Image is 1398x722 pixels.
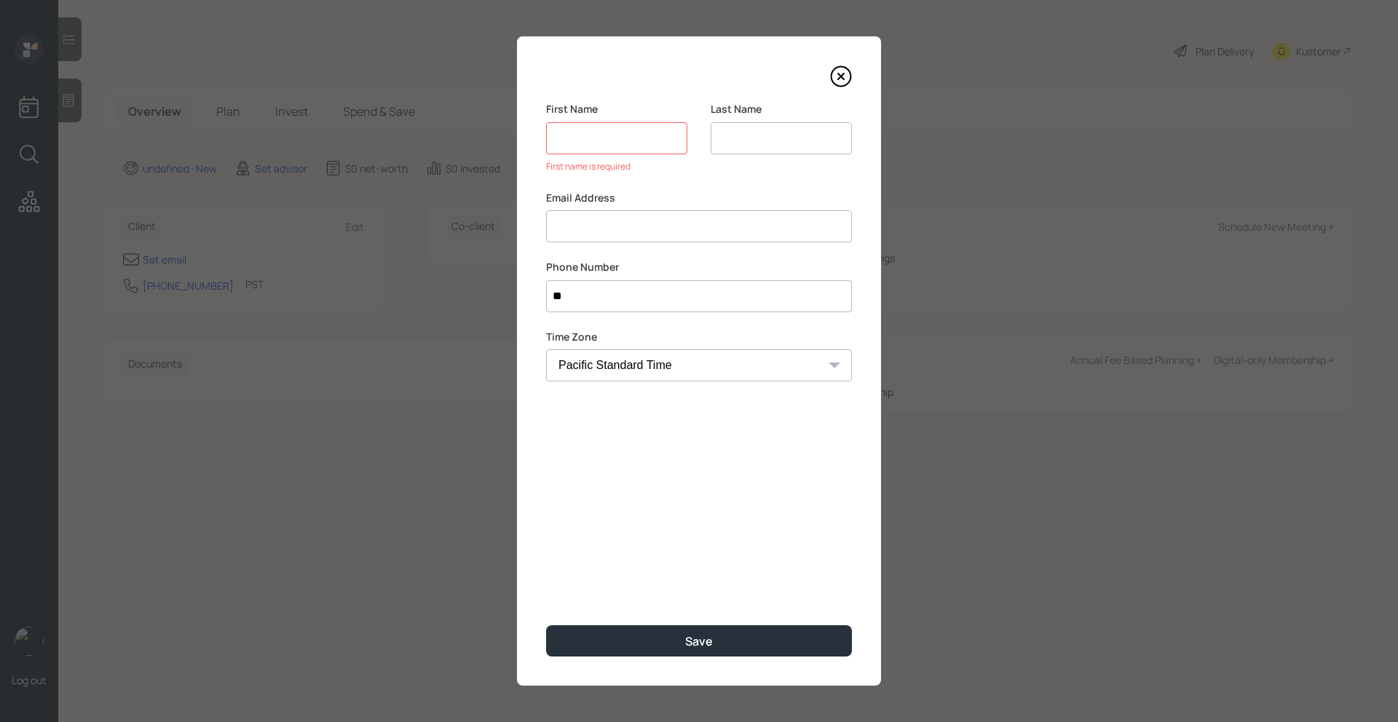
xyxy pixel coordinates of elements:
label: Email Address [546,191,852,205]
div: Save [685,633,713,649]
label: Last Name [711,102,852,116]
div: First name is required [546,160,687,173]
label: First Name [546,102,687,116]
label: Phone Number [546,260,852,274]
button: Save [546,625,852,656]
label: Time Zone [546,330,852,344]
